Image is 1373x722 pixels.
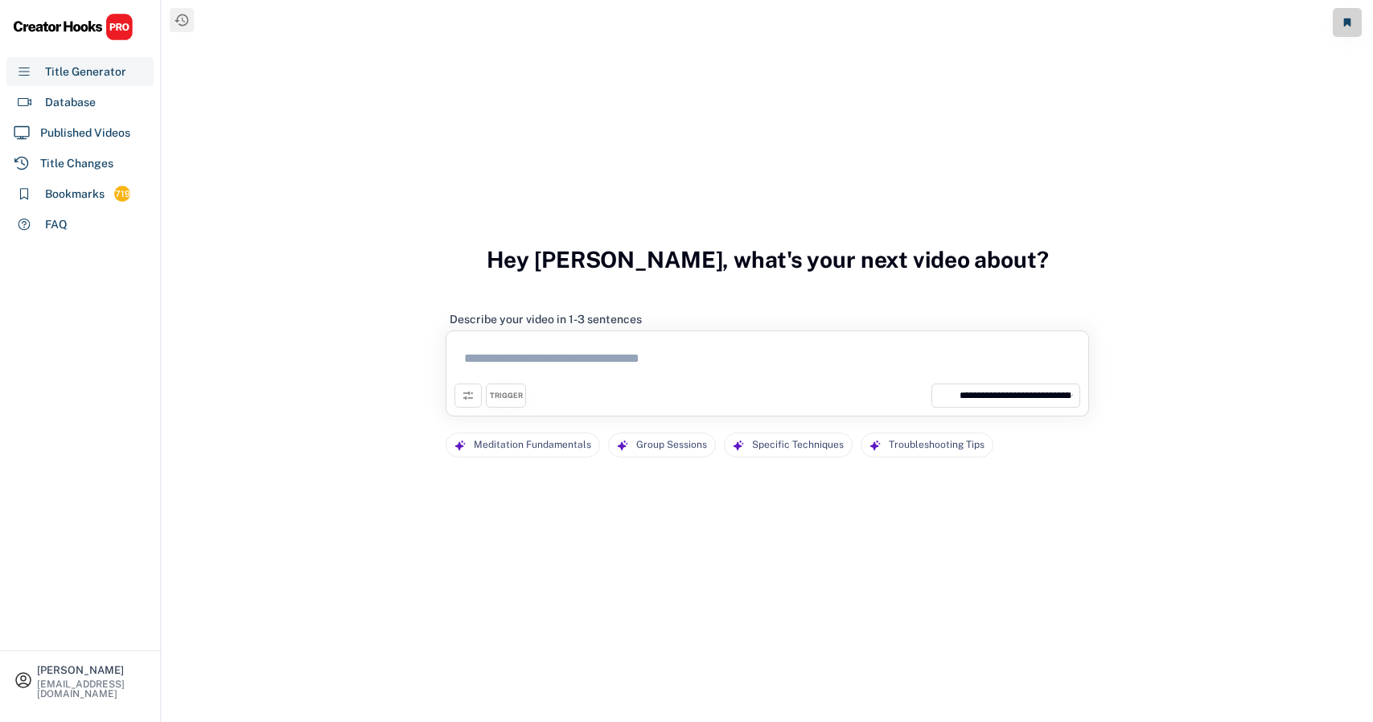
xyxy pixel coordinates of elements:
div: [EMAIL_ADDRESS][DOMAIN_NAME] [37,679,146,699]
div: Specific Techniques [752,433,844,457]
div: Published Videos [40,125,130,142]
div: Title Generator [45,64,126,80]
div: Database [45,94,96,111]
div: [PERSON_NAME] [37,665,146,675]
img: CHPRO%20Logo.svg [13,13,134,41]
div: Bookmarks [45,186,105,203]
div: 719 [114,187,130,201]
img: yH5BAEAAAAALAAAAAABAAEAAAIBRAA7 [936,388,951,403]
h3: Hey [PERSON_NAME], what's your next video about? [487,229,1049,290]
div: FAQ [45,216,68,233]
div: Troubleshooting Tips [889,433,985,457]
div: Group Sessions [636,433,707,457]
div: Meditation Fundamentals [474,433,591,457]
div: TRIGGER [490,391,523,401]
div: Describe your video in 1-3 sentences [450,312,642,326]
div: Title Changes [40,155,113,172]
